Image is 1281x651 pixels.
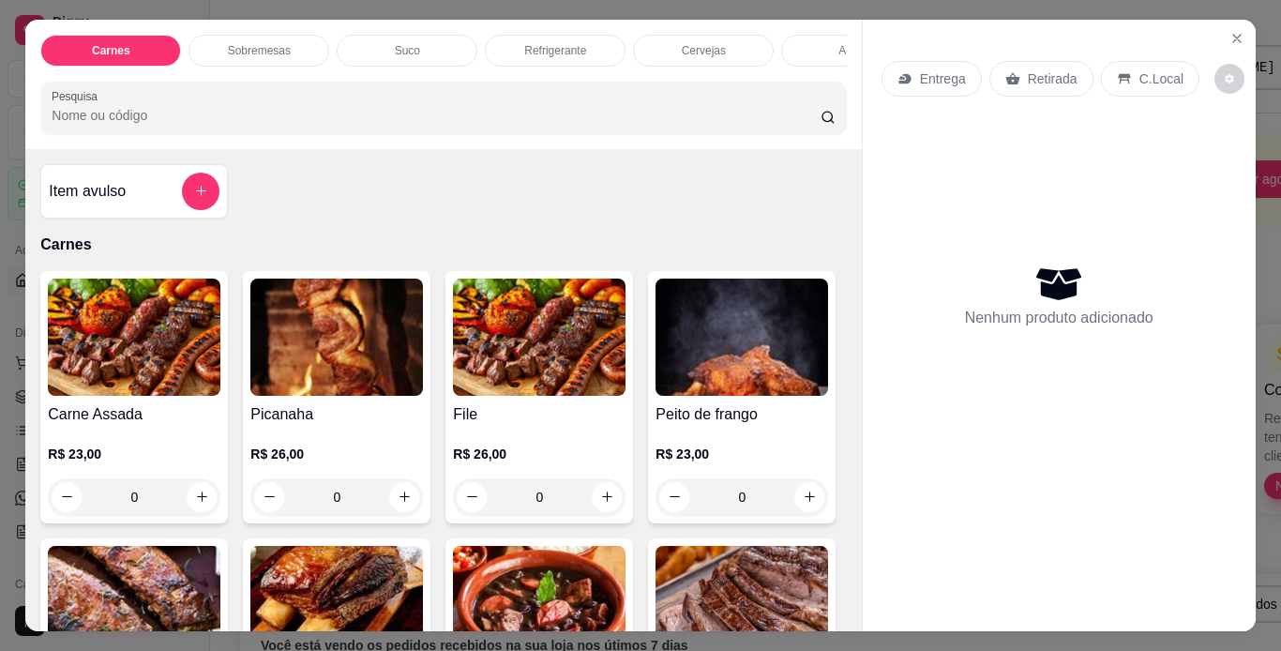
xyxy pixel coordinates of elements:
[52,482,82,512] button: decrease-product-quantity
[453,279,625,396] img: product-image
[920,69,966,88] p: Entrega
[1028,69,1078,88] p: Retirada
[250,403,423,426] h4: Picanaha
[453,445,625,463] p: R$ 26,00
[656,445,828,463] p: R$ 23,00
[794,482,824,512] button: increase-product-quantity
[457,482,487,512] button: decrease-product-quantity
[389,482,419,512] button: increase-product-quantity
[228,43,291,58] p: Sobremesas
[254,482,284,512] button: decrease-product-quantity
[187,482,217,512] button: increase-product-quantity
[250,279,423,396] img: product-image
[656,279,828,396] img: product-image
[1214,64,1244,94] button: decrease-product-quantity
[1139,69,1183,88] p: C.Local
[92,43,130,58] p: Carnes
[48,445,220,463] p: R$ 23,00
[453,403,625,426] h4: File
[49,180,126,203] h4: Item avulso
[592,482,622,512] button: increase-product-quantity
[52,106,821,125] input: Pesquisa
[838,43,865,58] p: Agua
[250,445,423,463] p: R$ 26,00
[965,307,1153,329] p: Nenhum produto adicionado
[1222,23,1252,53] button: Close
[656,403,828,426] h4: Peito de frango
[48,403,220,426] h4: Carne Assada
[48,279,220,396] img: product-image
[52,88,104,104] label: Pesquisa
[182,173,219,210] button: add-separate-item
[682,43,726,58] p: Cervejas
[659,482,689,512] button: decrease-product-quantity
[524,43,586,58] p: Refrigerante
[40,234,846,256] p: Carnes
[395,43,420,58] p: Suco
